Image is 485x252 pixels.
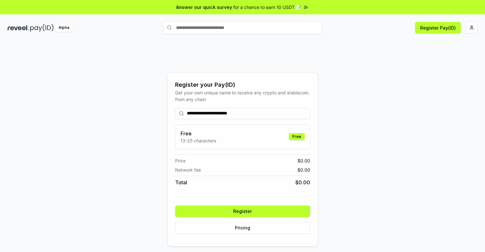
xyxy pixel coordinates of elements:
[297,167,310,173] span: $ 0.00
[175,80,310,89] div: Register your Pay(ID)
[176,4,232,10] span: Answer our quick survey
[175,167,201,173] span: Network fee
[30,24,54,32] img: pay_id
[8,24,29,32] img: reveel_dark
[181,130,216,137] h3: Free
[175,157,186,164] span: Price
[175,179,187,186] span: Total
[181,137,216,144] p: 13-25 characters
[175,222,310,234] button: Pricing
[175,89,310,103] div: Get your own unique name to receive any crypto and stablecoin, from any chain
[415,22,461,33] button: Register Pay(ID)
[55,24,73,32] div: Alpha
[175,206,310,217] button: Register
[233,4,301,10] span: for a chance to earn 10 USDT 📝
[289,133,305,140] div: Free
[297,157,310,164] span: $ 0.00
[295,179,310,186] span: $ 0.00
